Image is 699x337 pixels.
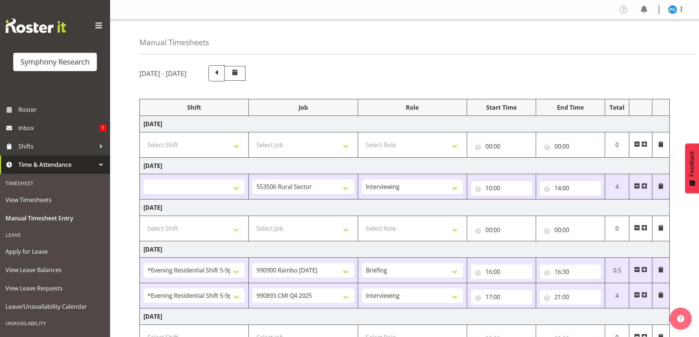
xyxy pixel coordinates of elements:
[2,191,108,209] a: View Timesheets
[540,223,601,237] input: Click to select...
[605,283,629,308] td: 4
[689,151,695,176] span: Feedback
[471,103,532,112] div: Start Time
[540,103,601,112] div: End Time
[139,38,209,47] h4: Manual Timesheets
[18,141,95,152] span: Shifts
[540,290,601,304] input: Click to select...
[668,5,677,14] img: patricia-gilmour9541.jpg
[6,18,66,33] img: Rosterit website logo
[140,241,670,258] td: [DATE]
[6,194,105,205] span: View Timesheets
[540,264,601,279] input: Click to select...
[21,56,90,67] div: Symphony Research
[605,258,629,283] td: 0.5
[2,297,108,316] a: Leave/Unavailability Calendar
[471,139,532,154] input: Click to select...
[6,264,105,275] span: View Leave Balances
[471,264,532,279] input: Click to select...
[99,124,106,132] span: 1
[685,143,699,193] button: Feedback - Show survey
[6,213,105,224] span: Manual Timesheet Entry
[2,279,108,297] a: View Leave Requests
[605,132,629,158] td: 0
[2,176,108,191] div: Timesheet
[140,308,670,325] td: [DATE]
[540,139,601,154] input: Click to select...
[140,199,670,216] td: [DATE]
[471,290,532,304] input: Click to select...
[18,122,99,133] span: Inbox
[605,174,629,199] td: 4
[143,103,245,112] div: Shift
[6,301,105,312] span: Leave/Unavailability Calendar
[2,316,108,331] div: Unavailability
[2,227,108,242] div: Leave
[18,104,106,115] span: Roster
[2,209,108,227] a: Manual Timesheet Entry
[605,216,629,241] td: 0
[6,283,105,294] span: View Leave Requests
[252,103,354,112] div: Job
[140,116,670,132] td: [DATE]
[471,181,532,195] input: Click to select...
[362,103,463,112] div: Role
[2,242,108,261] a: Apply for Leave
[139,69,186,77] h5: [DATE] - [DATE]
[6,246,105,257] span: Apply for Leave
[471,223,532,237] input: Click to select...
[540,181,601,195] input: Click to select...
[140,158,670,174] td: [DATE]
[677,315,684,322] img: help-xxl-2.png
[18,159,95,170] span: Time & Attendance
[2,261,108,279] a: View Leave Balances
[609,103,626,112] div: Total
